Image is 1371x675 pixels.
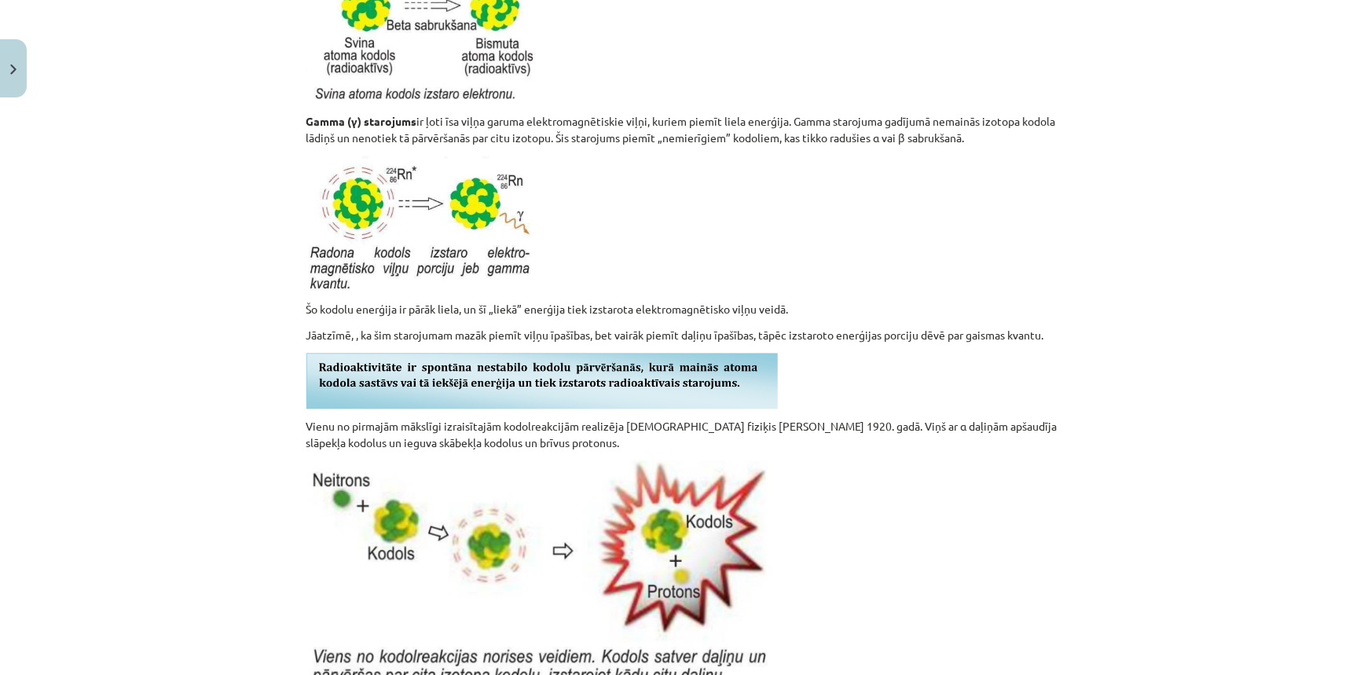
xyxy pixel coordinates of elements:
p: Vienu no pirmajām mākslīgi izraisītajām kodolreakcijām realizēja [DEMOGRAPHIC_DATA] fiziķis [PERS... [306,419,1065,452]
p: ir ļoti īsa viļņa garuma elektromagnētiskie viļņi, kuriem piemīt liela enerģija. Gamma starojuma ... [306,114,1065,147]
img: icon-close-lesson-0947bae3869378f0d4975bcd49f059093ad1ed9edebbc8119c70593378902aed.svg [10,64,16,75]
p: Šo kodolu enerģija ir pārāk liela, un šī „liekā” enerģija tiek izstarota elektromagnētisko viļņu ... [306,302,1065,318]
p: Jāatzīmē, , ka šim starojumam mazāk piemīt viļņu īpašības, bet vairāk piemīt daļiņu īpašības, tāp... [306,328,1065,344]
strong: Gamma (γ) starojums [306,115,417,129]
